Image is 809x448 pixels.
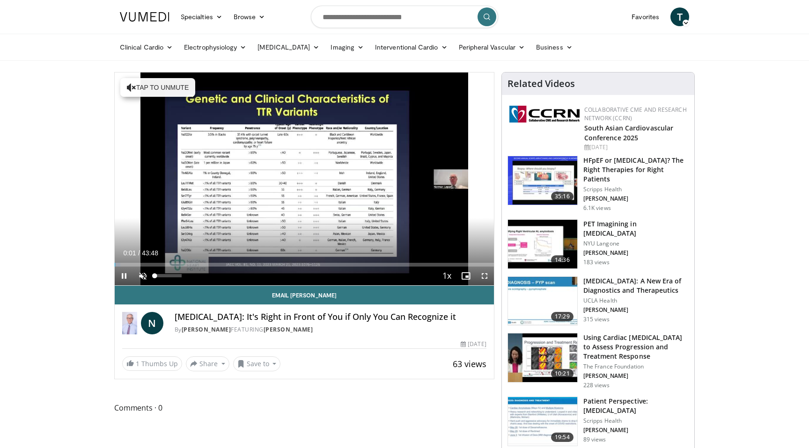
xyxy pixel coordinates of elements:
a: 17:29 [MEDICAL_DATA]: A New Era of Diagnostics and Therapeutics UCLA Health [PERSON_NAME] 315 views [507,276,689,326]
a: 1 Thumbs Up [122,356,182,371]
button: Tap to unmute [120,78,195,97]
button: Unmute [133,267,152,285]
div: Volume Level [154,274,181,277]
p: Scripps Health [583,186,689,193]
a: Interventional Cardio [369,38,453,57]
a: Business [530,38,578,57]
p: Scripps Health [583,417,689,425]
p: 89 views [583,436,606,443]
button: Enable picture-in-picture mode [456,267,475,285]
a: T [670,7,689,26]
p: [PERSON_NAME] [583,306,689,314]
a: Browse [228,7,271,26]
span: 19:54 [551,433,574,442]
button: Share [186,356,229,371]
a: 10:21 Using Cardiac [MEDICAL_DATA] to Assess Progression and Treatment Response The France Founda... [507,333,689,389]
a: 35:16 HFpEF or [MEDICAL_DATA]? The Right Therapies for Right Patients Scripps Health [PERSON_NAME... [507,156,689,212]
h4: Related Videos [507,78,575,89]
a: Specialties [175,7,228,26]
span: 63 views [453,358,486,369]
img: 66cea5b4-b247-4899-9dd6-67499fcc05d7.150x105_q85_crop-smart_upscale.jpg [508,397,577,446]
input: Search topics, interventions [311,6,498,28]
p: UCLA Health [583,297,689,304]
button: Save to [233,356,281,371]
div: Progress Bar [115,263,494,267]
p: [PERSON_NAME] [583,249,689,257]
span: / [138,249,140,257]
a: Email [PERSON_NAME] [115,286,494,304]
img: 3a61ed57-80ed-4134-89e2-85aa32d7d692.150x105_q85_crop-smart_upscale.jpg [508,277,577,325]
p: 6.1K views [583,204,611,212]
a: South Asian Cardiovascular Conference 2025 [584,123,674,142]
div: [DATE] [584,143,687,152]
a: [PERSON_NAME] [264,325,313,333]
button: Fullscreen [475,267,494,285]
h3: Using Cardiac [MEDICAL_DATA] to Assess Progression and Treatment Response [583,333,689,361]
div: [DATE] [461,340,486,348]
a: 14:36 PET Imagining in [MEDICAL_DATA] NYU Langone [PERSON_NAME] 183 views [507,219,689,269]
img: VuMedi Logo [120,12,169,22]
span: 17:29 [551,312,574,321]
p: NYU Langone [583,240,689,247]
a: Favorites [626,7,665,26]
h3: HFpEF or [MEDICAL_DATA]? The Right Therapies for Right Patients [583,156,689,184]
a: Peripheral Vascular [453,38,530,57]
h3: PET Imagining in [MEDICAL_DATA] [583,219,689,238]
span: 1 [136,359,140,368]
span: 14:36 [551,255,574,265]
img: a04ee3ba-8487-4636-b0fb-5e8d268f3737.png.150x105_q85_autocrop_double_scale_upscale_version-0.2.png [509,106,580,123]
span: Comments 0 [114,402,494,414]
p: 228 views [583,382,610,389]
p: [PERSON_NAME] [583,426,689,434]
a: 19:54 Patient Perspective: [MEDICAL_DATA] Scripps Health [PERSON_NAME] 89 views [507,397,689,446]
p: [PERSON_NAME] [583,372,689,380]
a: Collaborative CME and Research Network (CCRN) [584,106,687,122]
a: Clinical Cardio [114,38,178,57]
p: 183 views [583,259,610,266]
span: 10:21 [551,369,574,378]
span: 35:16 [551,192,574,201]
a: [MEDICAL_DATA] [252,38,325,57]
span: 0:01 [123,249,136,257]
img: Dr. Norman E. Lepor [122,312,137,334]
a: Imaging [325,38,369,57]
h4: [MEDICAL_DATA]: It's Right in Front of You if Only You Can Recognize it [175,312,486,322]
a: Electrophysiology [178,38,252,57]
p: [PERSON_NAME] [583,195,689,202]
button: Playback Rate [438,267,456,285]
p: The France Foundation [583,363,689,370]
a: [PERSON_NAME] [182,325,231,333]
img: 565c1543-92ae-41b9-a411-1852bf6529a5.150x105_q85_crop-smart_upscale.jpg [508,333,577,382]
h3: Patient Perspective: [MEDICAL_DATA] [583,397,689,415]
video-js: Video Player [115,72,494,286]
a: N [141,312,163,334]
div: By FEATURING [175,325,486,334]
img: cac2b0cd-2f26-4174-8237-e40d74628455.150x105_q85_crop-smart_upscale.jpg [508,220,577,268]
p: 315 views [583,316,610,323]
button: Pause [115,267,133,285]
span: 43:48 [142,249,158,257]
h3: [MEDICAL_DATA]: A New Era of Diagnostics and Therapeutics [583,276,689,295]
img: dfd7e8cb-3665-484f-96d9-fe431be1631d.150x105_q85_crop-smart_upscale.jpg [508,156,577,205]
